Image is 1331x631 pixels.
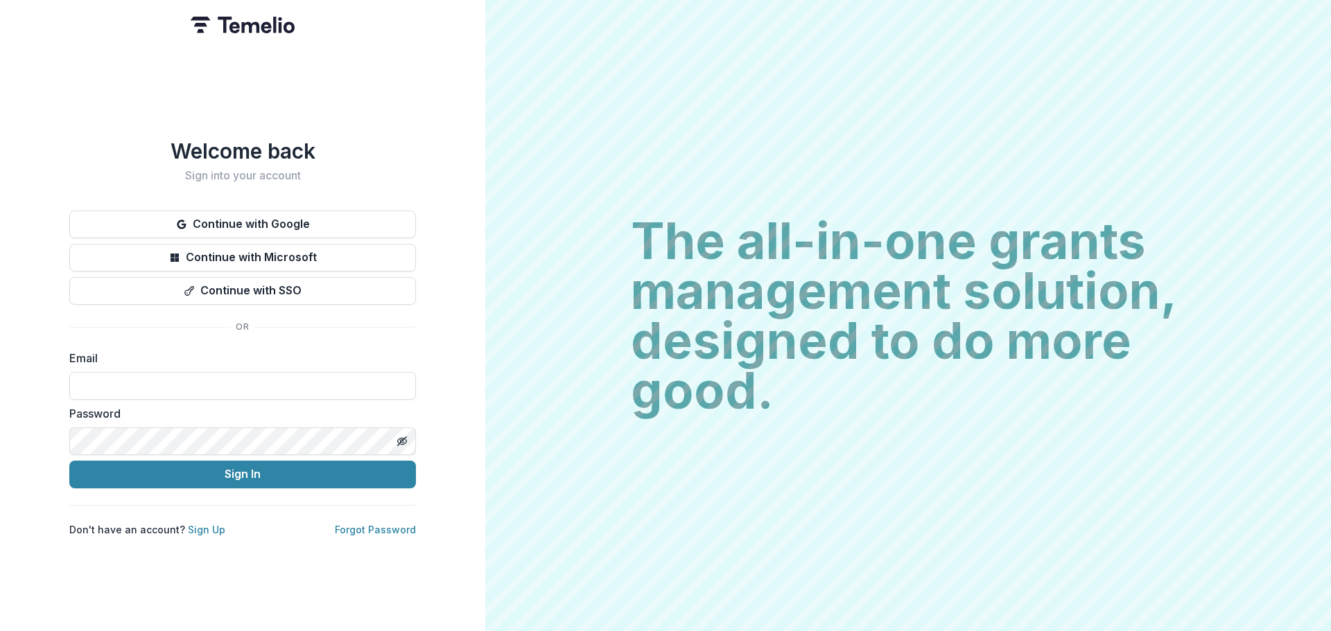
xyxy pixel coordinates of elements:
button: Sign In [69,461,416,488]
a: Forgot Password [335,524,416,535]
img: Temelio [191,17,295,33]
h1: Welcome back [69,139,416,163]
a: Sign Up [188,524,225,535]
label: Password [69,405,408,422]
h2: Sign into your account [69,169,416,182]
button: Toggle password visibility [391,430,413,452]
button: Continue with Google [69,211,416,238]
button: Continue with Microsoft [69,244,416,272]
button: Continue with SSO [69,277,416,305]
label: Email [69,350,408,366]
p: Don't have an account? [69,522,225,537]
